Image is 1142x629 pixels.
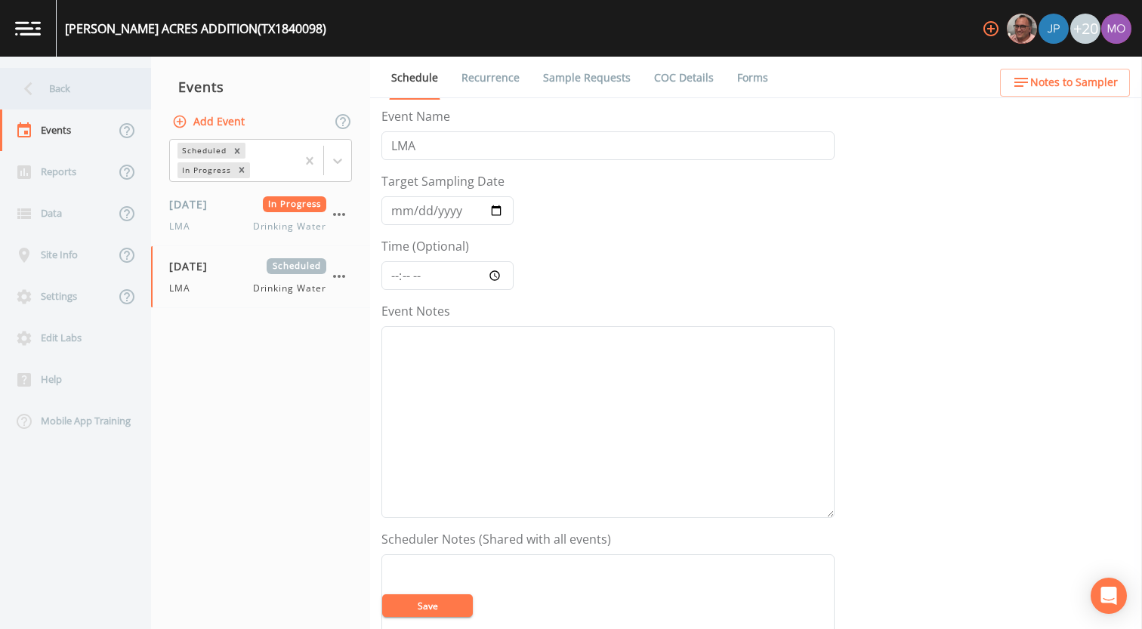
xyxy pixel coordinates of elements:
[1030,73,1118,92] span: Notes to Sampler
[1006,14,1038,44] div: Mike Franklin
[263,196,327,212] span: In Progress
[65,20,326,38] div: [PERSON_NAME] ACRES ADDITION (TX1840098)
[1101,14,1131,44] img: 4e251478aba98ce068fb7eae8f78b90c
[15,21,41,35] img: logo
[253,220,326,233] span: Drinking Water
[169,258,218,274] span: [DATE]
[541,57,633,99] a: Sample Requests
[267,258,326,274] span: Scheduled
[151,246,370,308] a: [DATE]ScheduledLMADrinking Water
[233,162,250,178] div: Remove In Progress
[177,162,233,178] div: In Progress
[381,530,611,548] label: Scheduler Notes (Shared with all events)
[1039,14,1069,44] img: 41241ef155101aa6d92a04480b0d0000
[1091,578,1127,614] div: Open Intercom Messenger
[151,68,370,106] div: Events
[151,184,370,246] a: [DATE]In ProgressLMADrinking Water
[169,196,218,212] span: [DATE]
[1007,14,1037,44] img: e2d790fa78825a4bb76dcb6ab311d44c
[735,57,770,99] a: Forms
[169,220,199,233] span: LMA
[169,282,199,295] span: LMA
[381,237,469,255] label: Time (Optional)
[177,143,229,159] div: Scheduled
[652,57,716,99] a: COC Details
[229,143,245,159] div: Remove Scheduled
[459,57,522,99] a: Recurrence
[382,594,473,617] button: Save
[169,108,251,136] button: Add Event
[1038,14,1069,44] div: Joshua gere Paul
[1070,14,1100,44] div: +20
[1000,69,1130,97] button: Notes to Sampler
[381,302,450,320] label: Event Notes
[381,172,505,190] label: Target Sampling Date
[389,57,440,100] a: Schedule
[381,107,450,125] label: Event Name
[253,282,326,295] span: Drinking Water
